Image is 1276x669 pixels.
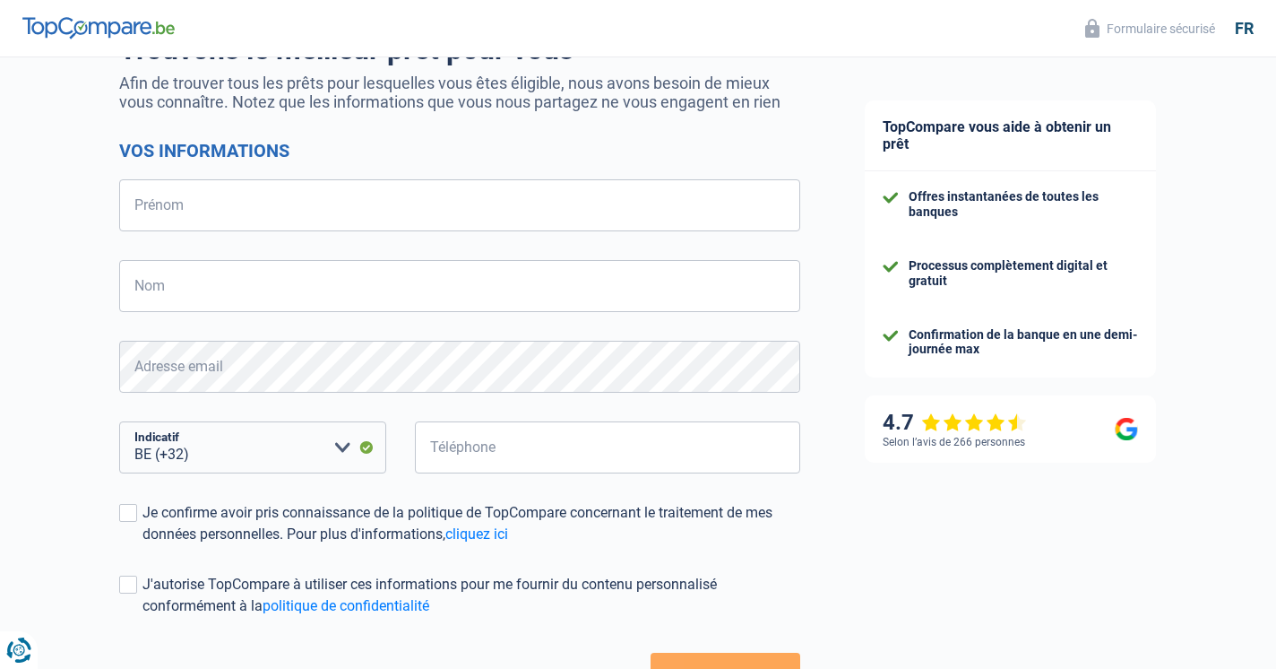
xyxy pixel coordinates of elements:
[263,597,429,614] a: politique de confidentialité
[909,258,1138,289] div: Processus complètement digital et gratuit
[119,74,800,111] p: Afin de trouver tous les prêts pour lesquelles vous êtes éligible, nous avons besoin de mieux vou...
[4,508,5,508] img: Advertisement
[865,100,1156,171] div: TopCompare vous aide à obtenir un prêt
[415,421,800,474] input: 401020304
[142,502,800,545] div: Je confirme avoir pris connaissance de la politique de TopCompare concernant le traitement de mes...
[883,436,1025,448] div: Selon l’avis de 266 personnes
[22,17,175,39] img: TopCompare Logo
[142,574,800,617] div: J'autorise TopCompare à utiliser ces informations pour me fournir du contenu personnalisé conform...
[1235,19,1254,39] div: fr
[1074,13,1226,43] button: Formulaire sécurisé
[883,410,1027,436] div: 4.7
[909,189,1138,220] div: Offres instantanées de toutes les banques
[909,327,1138,358] div: Confirmation de la banque en une demi-journée max
[445,526,508,543] a: cliquez ici
[119,140,800,161] h2: Vos informations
